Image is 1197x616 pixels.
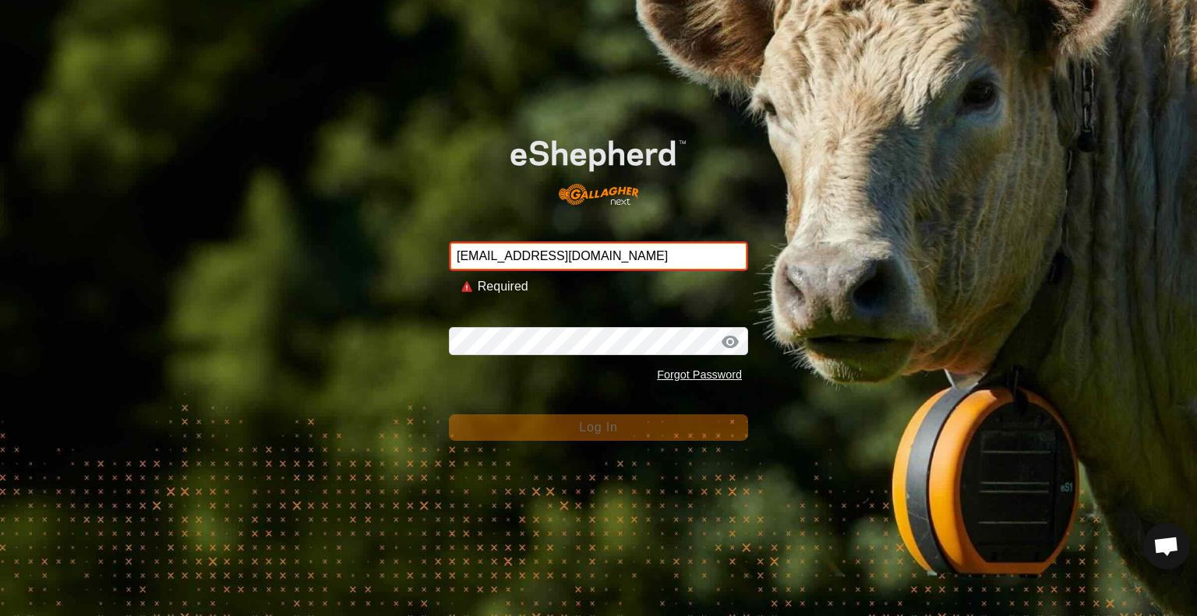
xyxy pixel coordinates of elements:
div: Required [478,277,736,296]
img: E-shepherd Logo [478,115,718,217]
a: Open chat [1143,523,1190,569]
button: Log In [449,414,748,441]
span: Log In [579,421,617,434]
input: Email Address [449,241,748,271]
a: Forgot Password [657,368,742,381]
